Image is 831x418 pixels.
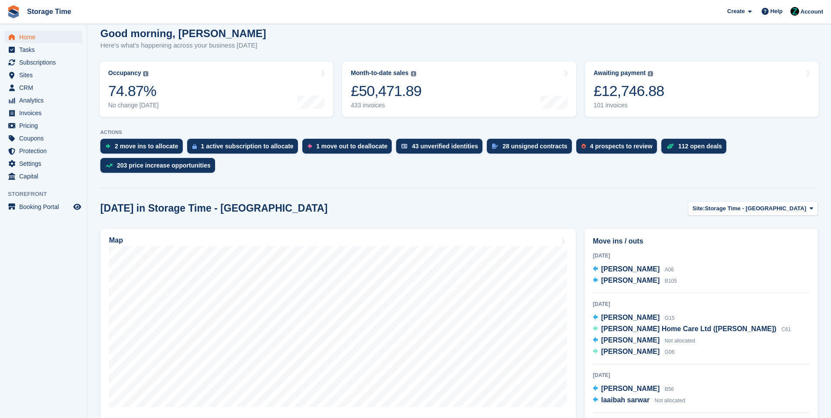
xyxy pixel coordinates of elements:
[187,139,302,158] a: 1 active subscription to allocate
[100,158,219,177] a: 203 price increase opportunities
[585,62,819,117] a: Awaiting payment £12,746.88 101 invoices
[19,69,72,81] span: Sites
[351,69,408,77] div: Month-to-date sales
[4,107,82,119] a: menu
[593,335,695,346] a: [PERSON_NAME] Not allocated
[201,143,294,150] div: 1 active subscription to allocate
[351,82,421,100] div: £50,471.89
[601,336,660,344] span: [PERSON_NAME]
[143,71,148,76] img: icon-info-grey-7440780725fd019a000dd9b08b2336e03edf1995a4989e88bcd33f0948082b44.svg
[117,162,211,169] div: 203 price increase opportunities
[4,56,82,69] a: menu
[576,139,661,158] a: 4 prospects to review
[601,265,660,273] span: [PERSON_NAME]
[770,7,783,16] span: Help
[800,7,823,16] span: Account
[108,69,141,77] div: Occupancy
[19,201,72,213] span: Booking Portal
[678,143,722,150] div: 112 open deals
[302,139,396,158] a: 1 move out to deallocate
[601,314,660,321] span: [PERSON_NAME]
[4,170,82,182] a: menu
[593,300,810,308] div: [DATE]
[8,190,87,199] span: Storefront
[487,139,576,158] a: 28 unsigned contracts
[601,385,660,392] span: [PERSON_NAME]
[4,120,82,132] a: menu
[4,145,82,157] a: menu
[108,82,159,100] div: 74.87%
[503,143,568,150] div: 28 unsigned contracts
[593,252,810,260] div: [DATE]
[4,201,82,213] a: menu
[108,102,159,109] div: No change [DATE]
[396,139,487,158] a: 43 unverified identities
[4,44,82,56] a: menu
[411,71,416,76] img: icon-info-grey-7440780725fd019a000dd9b08b2336e03edf1995a4989e88bcd33f0948082b44.svg
[24,4,75,19] a: Storage Time
[790,7,799,16] img: Zain Sarwar
[593,324,791,335] a: [PERSON_NAME] Home Care Ltd ([PERSON_NAME]) C61
[19,94,72,106] span: Analytics
[19,56,72,69] span: Subscriptions
[594,102,664,109] div: 101 invoices
[192,144,197,149] img: active_subscription_to_allocate_icon-d502201f5373d7db506a760aba3b589e785aa758c864c3986d89f69b8ff3...
[100,41,266,51] p: Here's what's happening across your business [DATE]
[4,132,82,144] a: menu
[308,144,312,149] img: move_outs_to_deallocate_icon-f764333ba52eb49d3ac5e1228854f67142a1ed5810a6f6cc68b1a99e826820c5.svg
[665,338,695,344] span: Not allocated
[665,267,674,273] span: A06
[593,371,810,379] div: [DATE]
[601,348,660,355] span: [PERSON_NAME]
[655,397,685,404] span: Not allocated
[593,384,674,395] a: [PERSON_NAME] B56
[601,277,660,284] span: [PERSON_NAME]
[648,71,653,76] img: icon-info-grey-7440780725fd019a000dd9b08b2336e03edf1995a4989e88bcd33f0948082b44.svg
[4,31,82,43] a: menu
[593,275,677,287] a: [PERSON_NAME] B105
[351,102,421,109] div: 433 invoices
[593,312,674,324] a: [PERSON_NAME] G15
[665,386,674,392] span: B56
[19,31,72,43] span: Home
[594,69,646,77] div: Awaiting payment
[665,278,677,284] span: B105
[19,132,72,144] span: Coupons
[100,139,187,158] a: 2 move ins to allocate
[7,5,20,18] img: stora-icon-8386f47178a22dfd0bd8f6a31ec36ba5ce8667c1dd55bd0f319d3a0aa187defe.svg
[492,144,498,149] img: contract_signature_icon-13c848040528278c33f63329250d36e43548de30e8caae1d1a13099fd9432cc5.svg
[316,143,387,150] div: 1 move out to deallocate
[99,62,333,117] a: Occupancy 74.87% No change [DATE]
[412,143,478,150] div: 43 unverified identities
[19,158,72,170] span: Settings
[590,143,653,150] div: 4 prospects to review
[688,201,818,216] button: Site: Storage Time - [GEOGRAPHIC_DATA]
[594,82,664,100] div: £12,746.88
[601,325,776,332] span: [PERSON_NAME] Home Care Ltd ([PERSON_NAME])
[19,107,72,119] span: Invoices
[100,130,818,135] p: ACTIONS
[401,144,407,149] img: verify_identity-adf6edd0f0f0b5bbfe63781bf79b02c33cf7c696d77639b501bdc392416b5a36.svg
[581,144,586,149] img: prospect-51fa495bee0391a8d652442698ab0144808aea92771e9ea1ae160a38d050c398.svg
[593,264,674,275] a: [PERSON_NAME] A06
[665,349,675,355] span: G06
[593,236,810,247] h2: Move ins / outs
[106,144,110,149] img: move_ins_to_allocate_icon-fdf77a2bb77ea45bf5b3d319d69a93e2d87916cf1d5bf7949dd705db3b84f3ca.svg
[781,326,791,332] span: C61
[4,82,82,94] a: menu
[106,164,113,168] img: price_increase_opportunities-93ffe204e8149a01c8c9dc8f82e8f89637d9d84a8eef4429ea346261dce0b2c0.svg
[593,346,674,358] a: [PERSON_NAME] G06
[661,139,731,158] a: 112 open deals
[115,143,178,150] div: 2 move ins to allocate
[19,145,72,157] span: Protection
[667,143,674,149] img: deal-1b604bf984904fb50ccaf53a9ad4b4a5d6e5aea283cecdc64d6e3604feb123c2.svg
[342,62,576,117] a: Month-to-date sales £50,471.89 433 invoices
[19,44,72,56] span: Tasks
[19,170,72,182] span: Capital
[72,202,82,212] a: Preview store
[665,315,675,321] span: G15
[100,202,328,214] h2: [DATE] in Storage Time - [GEOGRAPHIC_DATA]
[19,82,72,94] span: CRM
[100,27,266,39] h1: Good morning, [PERSON_NAME]
[4,69,82,81] a: menu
